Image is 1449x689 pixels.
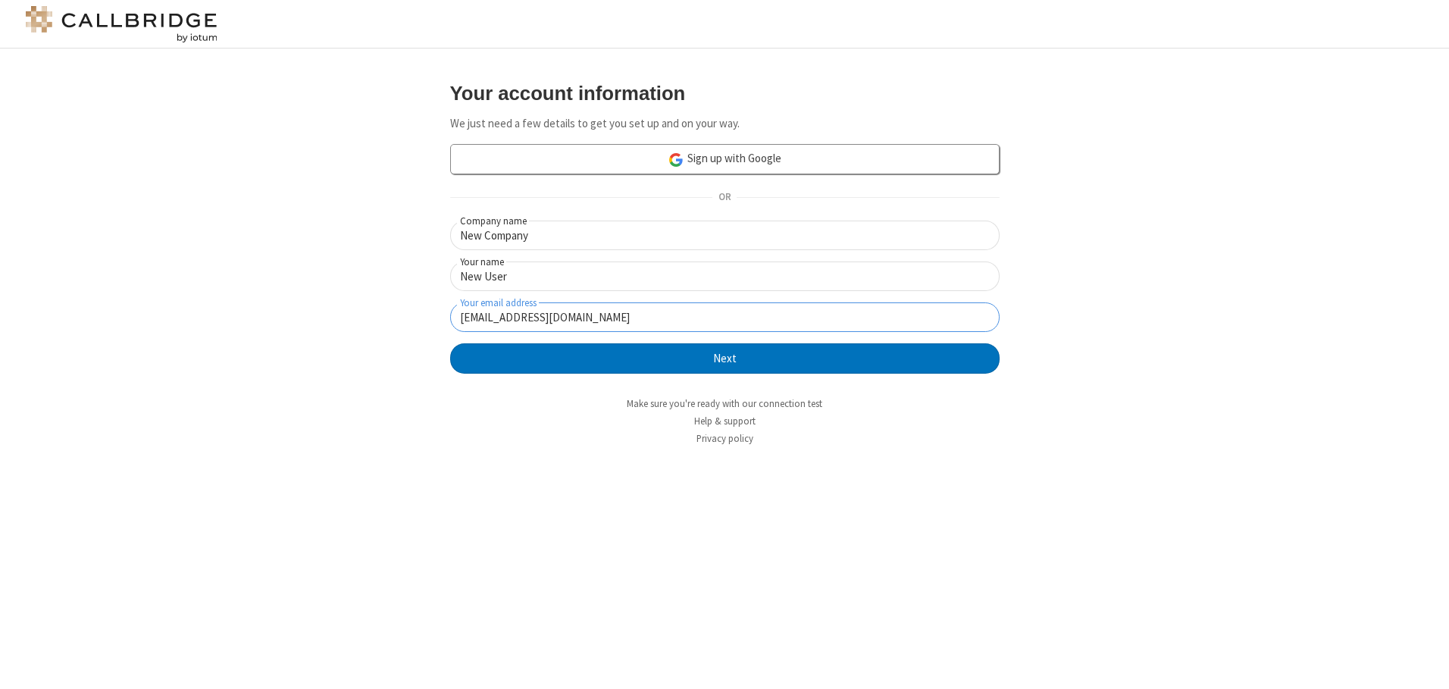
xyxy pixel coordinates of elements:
[627,397,822,410] a: Make sure you're ready with our connection test
[450,115,1000,133] p: We just need a few details to get you set up and on your way.
[712,187,737,208] span: OR
[450,144,1000,174] a: Sign up with Google
[23,6,220,42] img: logo@2x.png
[694,415,756,427] a: Help & support
[450,262,1000,291] input: Your name
[450,83,1000,104] h3: Your account information
[696,432,753,445] a: Privacy policy
[450,221,1000,250] input: Company name
[450,343,1000,374] button: Next
[450,302,1000,332] input: Your email address
[668,152,684,168] img: google-icon.png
